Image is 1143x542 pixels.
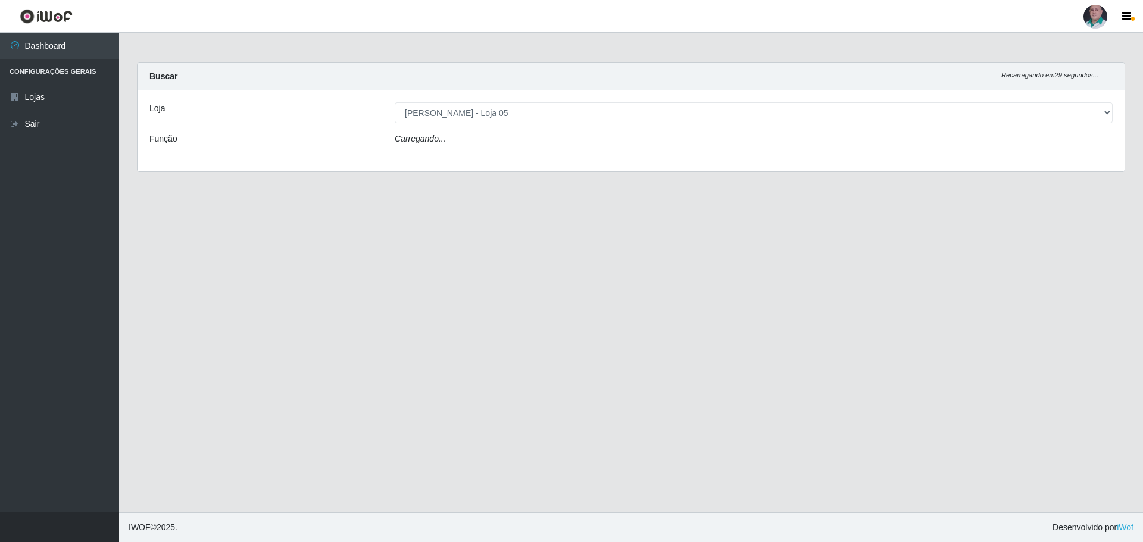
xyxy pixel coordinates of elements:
i: Carregando... [395,134,446,143]
i: Recarregando em 29 segundos... [1001,71,1098,79]
span: IWOF [129,522,151,532]
label: Loja [149,102,165,115]
strong: Buscar [149,71,177,81]
span: © 2025 . [129,521,177,534]
img: CoreUI Logo [20,9,73,24]
span: Desenvolvido por [1053,521,1133,534]
label: Função [149,133,177,145]
a: iWof [1117,522,1133,532]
